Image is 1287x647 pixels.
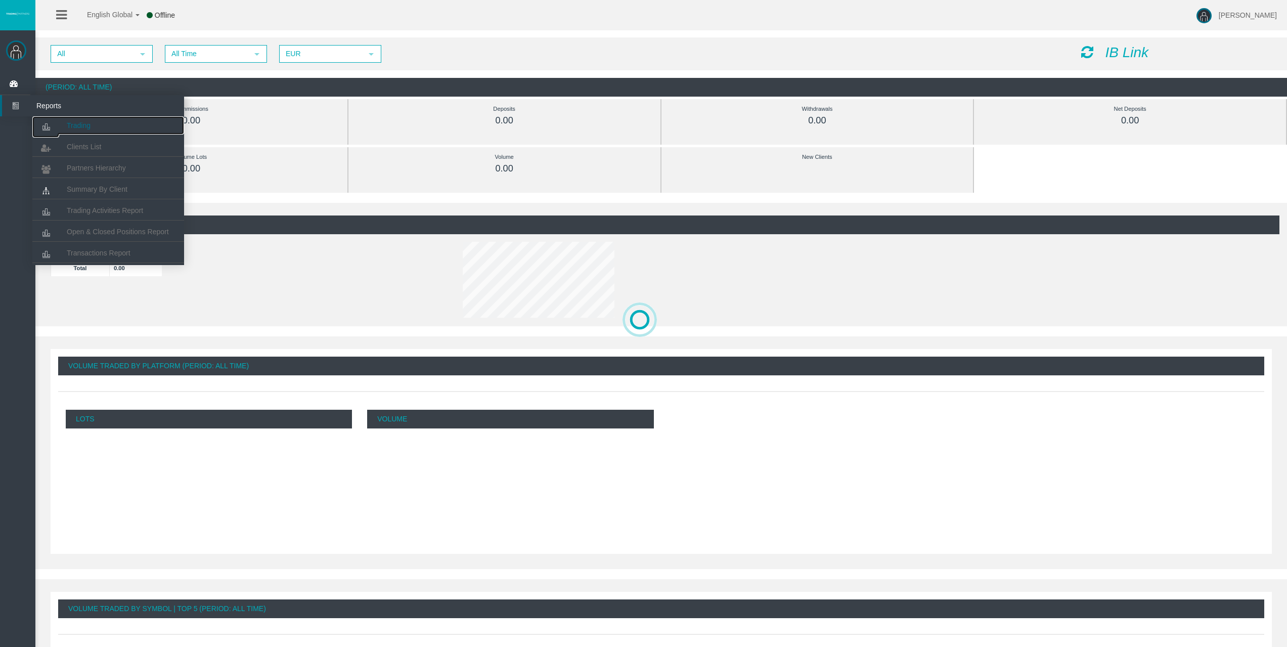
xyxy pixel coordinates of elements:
[67,121,91,130] span: Trading
[684,151,951,163] div: New Clients
[371,115,638,126] div: 0.00
[67,206,143,214] span: Trading Activities Report
[66,410,352,428] p: Lots
[43,215,1279,234] div: (Period: All Time)
[58,115,325,126] div: 0.00
[32,138,184,156] a: Clients List
[52,46,134,62] span: All
[58,599,1264,618] div: Volume Traded By Symbol | Top 5 (Period: All Time)
[67,185,127,193] span: Summary By Client
[997,115,1263,126] div: 0.00
[997,103,1263,115] div: Net Deposits
[253,50,261,58] span: select
[1105,45,1148,60] i: IB Link
[32,223,184,241] a: Open & Closed Positions Report
[110,260,162,276] td: 0.00
[371,103,638,115] div: Deposits
[32,244,184,262] a: Transactions Report
[371,151,638,163] div: Volume
[155,11,175,19] span: Offline
[35,78,1287,97] div: (Period: All Time)
[280,46,362,62] span: EUR
[166,46,248,62] span: All Time
[67,143,101,151] span: Clients List
[5,12,30,16] img: logo.svg
[139,50,147,58] span: select
[74,11,132,19] span: English Global
[58,151,325,163] div: Volume Lots
[67,164,126,172] span: Partners Hierarchy
[32,116,184,135] a: Trading
[32,180,184,198] a: Summary By Client
[29,95,128,116] span: Reports
[67,228,169,236] span: Open & Closed Positions Report
[58,103,325,115] div: Commissions
[684,103,951,115] div: Withdrawals
[32,159,184,177] a: Partners Hierarchy
[367,50,375,58] span: select
[1081,45,1093,59] i: Reload Dashboard
[684,115,951,126] div: 0.00
[58,357,1264,375] div: Volume Traded By Platform (Period: All Time)
[1219,11,1277,19] span: [PERSON_NAME]
[51,260,110,276] td: Total
[32,201,184,220] a: Trading Activities Report
[1196,8,1212,23] img: user-image
[367,410,653,428] p: Volume
[2,95,184,116] a: Reports
[67,249,130,257] span: Transactions Report
[371,163,638,175] div: 0.00
[58,163,325,175] div: 0.00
